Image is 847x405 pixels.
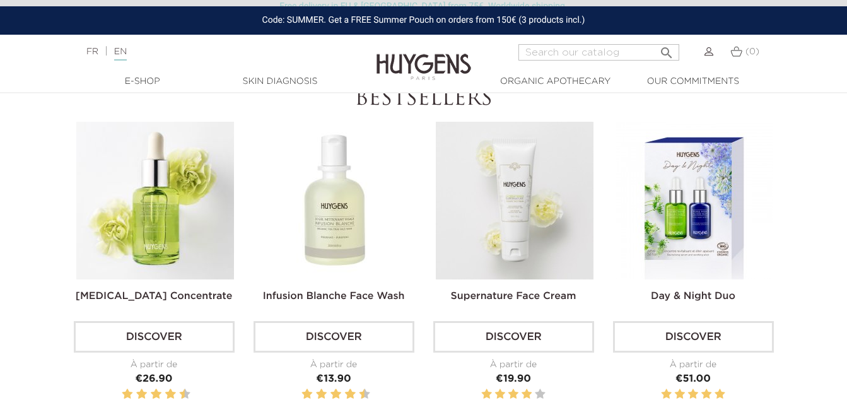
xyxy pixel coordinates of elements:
[217,75,343,88] a: Skin Diagnosis
[613,321,774,353] a: Discover
[134,387,136,402] label: 3
[74,88,774,112] h2: Bestsellers
[254,358,414,372] div: À partir de
[318,387,325,402] label: 4
[177,387,179,402] label: 9
[433,321,594,353] a: Discover
[79,75,206,88] a: E-Shop
[688,387,698,402] label: 3
[701,387,711,402] label: 4
[715,387,725,402] label: 5
[299,387,301,402] label: 1
[153,387,160,402] label: 6
[114,47,127,61] a: EN
[662,387,672,402] label: 1
[76,291,233,302] a: [MEDICAL_DATA] Concentrate
[451,291,576,302] a: Supernature Face Cream
[304,387,310,402] label: 2
[316,374,351,384] span: €13.90
[333,387,339,402] label: 6
[74,321,235,353] a: Discover
[139,387,145,402] label: 4
[263,291,405,302] a: Infusion Blanche Face Wash
[436,122,593,279] img: Supernature Face Cream
[124,387,131,402] label: 2
[535,387,545,402] label: 5
[347,387,353,402] label: 8
[76,122,234,279] img: Hyaluronic Acid Concentrate
[254,321,414,353] a: Discover
[659,42,674,57] i: 
[482,387,492,402] label: 1
[675,374,711,384] span: €51.00
[496,374,531,384] span: €19.90
[357,387,359,402] label: 9
[433,358,594,372] div: À partir de
[651,291,735,302] a: Day & Night Duo
[328,387,330,402] label: 5
[342,387,344,402] label: 7
[119,387,121,402] label: 1
[493,75,619,88] a: Organic Apothecary
[655,40,678,57] button: 
[163,387,165,402] label: 7
[361,387,368,402] label: 10
[495,387,505,402] label: 2
[745,47,759,56] span: (0)
[86,47,98,56] a: FR
[613,358,774,372] div: À partir de
[182,387,188,402] label: 10
[148,387,150,402] label: 5
[522,387,532,402] label: 4
[313,387,315,402] label: 3
[508,387,518,402] label: 3
[136,374,173,384] span: €26.90
[518,44,679,61] input: Search
[167,387,173,402] label: 8
[256,122,414,279] img: Infusion Blanche Face Wash
[675,387,685,402] label: 2
[80,44,344,59] div: |
[74,358,235,372] div: À partir de
[630,75,756,88] a: Our commitments
[616,122,773,279] img: Day & Night Duo
[377,33,471,82] img: Huygens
